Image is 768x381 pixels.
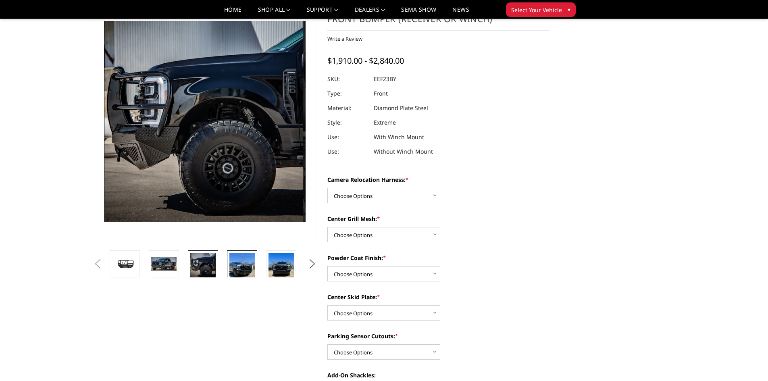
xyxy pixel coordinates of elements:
[327,130,368,144] dt: Use:
[327,254,550,262] label: Powder Coat Finish:
[374,101,428,115] dd: Diamond Plate Steel
[511,6,562,14] span: Select Your Vehicle
[112,257,137,271] img: 2023-2025 Ford F250-350 - T2 Series - Extreme Front Bumper (receiver or winch)
[268,253,294,287] img: 2023-2025 Ford F250-350 - T2 Series - Extreme Front Bumper (receiver or winch)
[190,253,216,278] img: 2023-2025 Ford F250-350 - T2 Series - Extreme Front Bumper (receiver or winch)
[229,253,255,287] img: 2023-2025 Ford F250-350 - T2 Series - Extreme Front Bumper (receiver or winch)
[728,342,768,381] iframe: Chat Widget
[374,72,396,86] dd: EEF23BY
[327,175,550,184] label: Camera Relocation Harness:
[327,115,368,130] dt: Style:
[327,332,550,340] label: Parking Sensor Cutouts:
[374,115,396,130] dd: Extreme
[327,144,368,159] dt: Use:
[374,86,388,101] dd: Front
[327,86,368,101] dt: Type:
[452,7,469,19] a: News
[327,55,404,66] span: $1,910.00 - $2,840.00
[307,7,339,19] a: Support
[568,5,570,14] span: ▾
[327,293,550,301] label: Center Skid Plate:
[224,7,241,19] a: Home
[401,7,436,19] a: SEMA Show
[327,72,368,86] dt: SKU:
[327,214,550,223] label: Center Grill Mesh:
[94,0,316,242] a: 2023-2025 Ford F250-350 - T2 Series - Extreme Front Bumper (receiver or winch)
[374,130,424,144] dd: With Winch Mount
[92,258,104,270] button: Previous
[374,144,433,159] dd: Without Winch Mount
[506,2,576,17] button: Select Your Vehicle
[355,7,385,19] a: Dealers
[327,371,550,379] label: Add-On Shackles:
[258,7,291,19] a: shop all
[327,35,362,42] a: Write a Review
[327,101,368,115] dt: Material:
[151,257,177,271] img: 2023-2025 Ford F250-350 - T2 Series - Extreme Front Bumper (receiver or winch)
[306,258,318,270] button: Next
